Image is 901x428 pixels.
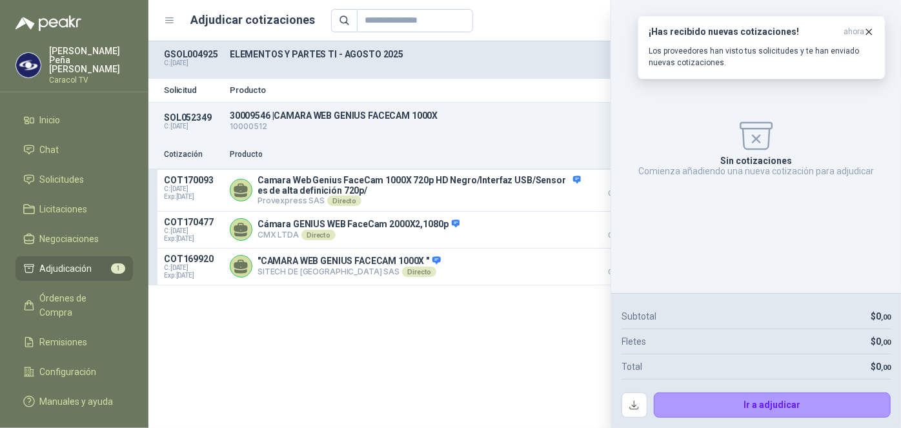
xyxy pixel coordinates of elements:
[622,309,656,323] p: Subtotal
[15,167,133,192] a: Solicitudes
[191,11,316,29] h1: Adjudicar cotizaciones
[164,227,222,235] span: C: [DATE]
[881,338,891,347] span: ,00
[654,392,891,418] button: Ir a adjudicar
[876,336,891,347] span: 0
[15,138,133,162] a: Chat
[622,360,642,374] p: Total
[589,190,653,197] span: Crédito 60 días
[871,309,891,323] p: $
[164,185,222,193] span: C: [DATE]
[40,335,88,349] span: Remisiones
[881,313,891,321] span: ,00
[402,267,436,277] div: Directo
[230,110,700,121] p: 30009546 | CAMARA WEB GENIUS FACECAM 1000X
[15,15,81,31] img: Logo peakr
[16,53,41,77] img: Company Logo
[15,286,133,325] a: Órdenes de Compra
[327,196,361,206] div: Directo
[871,360,891,374] p: $
[622,334,646,349] p: Fletes
[844,26,864,37] span: ahora
[40,394,114,409] span: Manuales y ayuda
[164,148,222,161] p: Cotización
[164,123,222,130] p: C: [DATE]
[589,175,653,197] p: $ 263.038
[15,389,133,414] a: Manuales y ayuda
[258,175,581,196] p: Camara Web Genius FaceCam 1000X 720p HD Negro/Interfaz USB/Sensor es de alta definición 720p/
[164,86,222,94] p: Solicitud
[230,49,700,59] p: ELEMENTOS Y PARTES TI - AGOSTO 2025
[15,227,133,251] a: Negociaciones
[164,59,222,67] p: C: [DATE]
[649,45,875,68] p: Los proveedores han visto tus solicitudes y te han enviado nuevas cotizaciones.
[164,254,222,264] p: COT169920
[876,362,891,372] span: 0
[589,148,653,161] p: Precio
[164,175,222,185] p: COT170093
[40,202,88,216] span: Licitaciones
[49,76,133,84] p: Caracol TV
[40,291,121,320] span: Órdenes de Compra
[871,334,891,349] p: $
[301,230,336,240] div: Directo
[15,330,133,354] a: Remisiones
[40,113,61,127] span: Inicio
[164,193,222,201] span: Exp: [DATE]
[15,256,133,281] a: Adjudicación1
[881,363,891,372] span: ,00
[230,121,700,133] p: 10000512
[40,261,92,276] span: Adjudicación
[258,196,581,206] p: Provexpress SAS
[40,365,97,379] span: Configuración
[589,254,653,276] p: $ 411.221
[230,148,581,161] p: Producto
[164,49,222,59] p: GSOL004925
[589,232,653,239] span: Crédito 30 días
[164,112,222,123] p: SOL052349
[258,267,441,277] p: SITECH DE [GEOGRAPHIC_DATA] SAS
[258,230,460,240] p: CMX LTDA
[49,46,133,74] p: [PERSON_NAME] Peña [PERSON_NAME]
[876,311,891,321] span: 0
[589,217,653,239] p: $ 407.961
[40,172,85,187] span: Solicitudes
[589,269,653,276] span: Crédito 45 días
[230,86,700,94] p: Producto
[15,360,133,384] a: Configuración
[638,15,886,79] button: ¡Has recibido nuevas cotizaciones!ahora Los proveedores han visto tus solicitudes y te han enviad...
[111,263,125,274] span: 1
[638,166,874,176] p: Comienza añadiendo una nueva cotización para adjudicar
[649,26,838,37] h3: ¡Has recibido nuevas cotizaciones!
[164,217,222,227] p: COT170477
[40,232,99,246] span: Negociaciones
[164,264,222,272] span: C: [DATE]
[40,143,59,157] span: Chat
[258,219,460,230] p: Cámara GENIUS WEB FaceCam 2000X2,1080p
[164,272,222,280] span: Exp: [DATE]
[720,156,792,166] p: Sin cotizaciones
[258,256,441,267] p: "CAMARA WEB GENIUS FACECAM 1000X "
[164,235,222,243] span: Exp: [DATE]
[15,197,133,221] a: Licitaciones
[15,108,133,132] a: Inicio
